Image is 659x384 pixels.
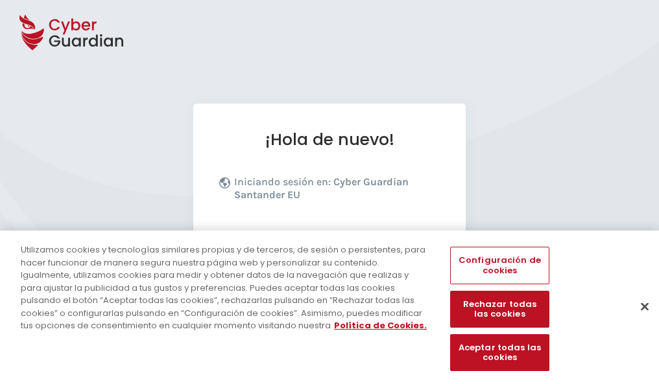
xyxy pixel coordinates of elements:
[234,175,409,201] b: Cyber Guardian Santander EU
[21,243,431,332] div: Utilizamos cookies y tecnologías similares propias y de terceros, de sesión o persistentes, para ...
[450,247,549,284] button: Configuración de cookies, Abre el cuadro de diálogo del centro de preferencias.
[450,291,549,328] button: Rechazar todas las cookies
[630,292,659,321] button: Cerrar
[234,175,437,208] p: Iniciando sesión en:
[450,334,549,371] button: Aceptar todas las cookies
[334,319,427,332] a: Más información sobre su privacidad, se abre en una nueva pestaña
[219,130,440,150] h1: ¡Hola de nuevo!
